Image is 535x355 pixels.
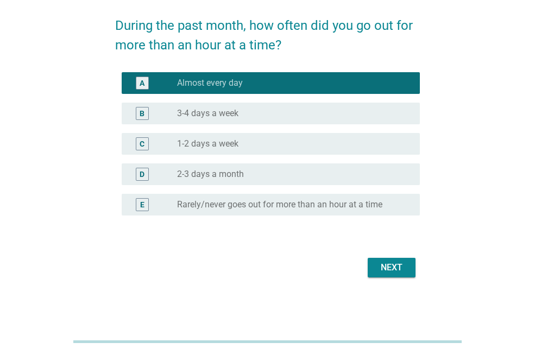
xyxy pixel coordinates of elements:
[140,138,144,149] div: C
[140,77,144,88] div: A
[140,199,144,210] div: E
[115,5,420,55] h2: During the past month, how often did you go out for more than an hour at a time?
[140,107,144,119] div: B
[177,138,238,149] label: 1-2 days a week
[140,168,144,180] div: D
[177,199,382,210] label: Rarely/never goes out for more than an hour at a time
[177,108,238,119] label: 3-4 days a week
[177,78,243,88] label: Almost every day
[177,169,244,180] label: 2-3 days a month
[376,261,407,274] div: Next
[368,258,416,277] button: Next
